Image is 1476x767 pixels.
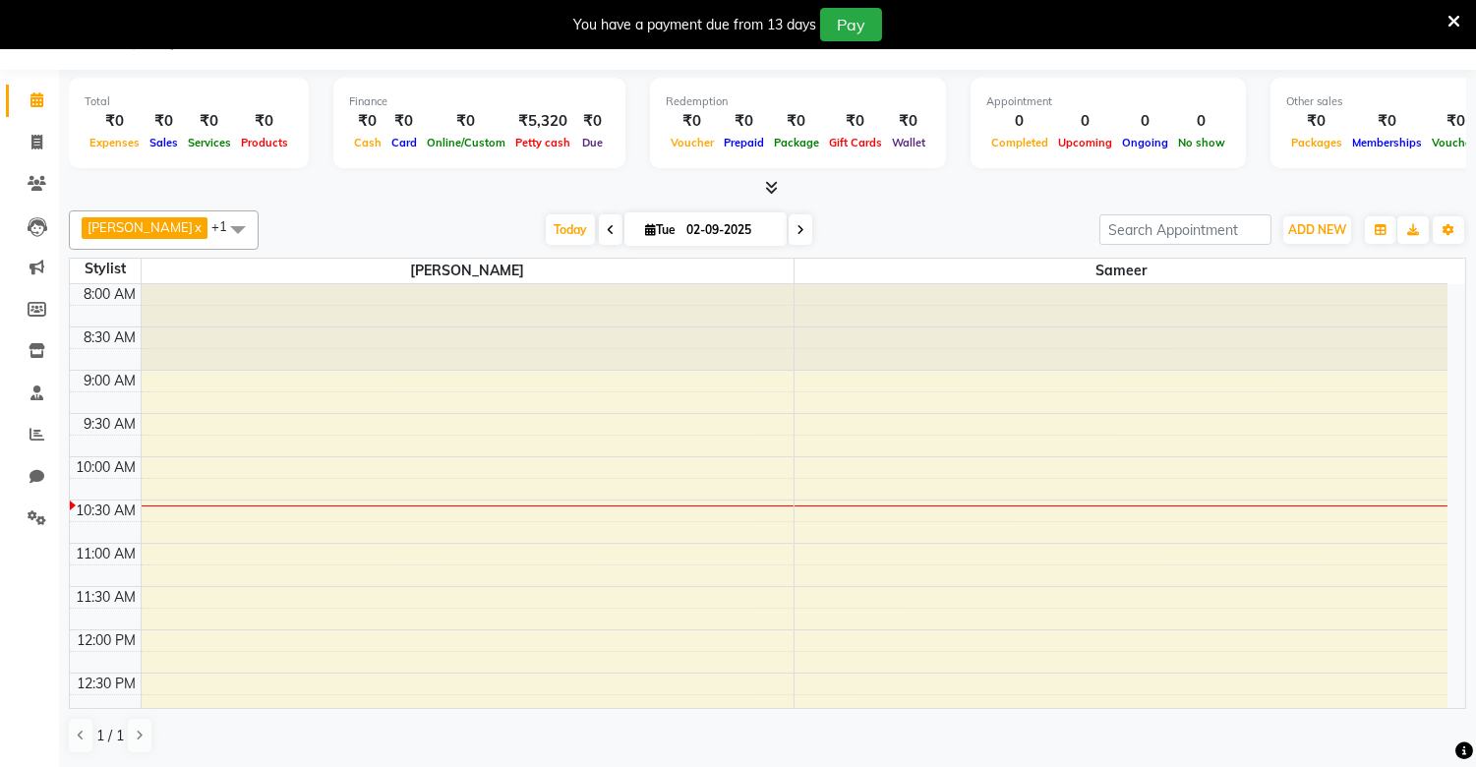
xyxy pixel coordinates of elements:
span: Online/Custom [422,136,510,149]
div: ₹0 [719,110,769,133]
div: ₹0 [422,110,510,133]
span: Wallet [887,136,930,149]
div: 9:00 AM [81,371,141,391]
div: ₹0 [769,110,824,133]
div: ₹5,320 [510,110,575,133]
div: ₹0 [575,110,610,133]
span: Memberships [1347,136,1427,149]
div: ₹0 [183,110,236,133]
div: Redemption [666,93,930,110]
span: Package [769,136,824,149]
div: ₹0 [666,110,719,133]
div: 9:30 AM [81,414,141,435]
span: Services [183,136,236,149]
span: +1 [211,218,242,234]
div: ₹0 [887,110,930,133]
span: Completed [986,136,1053,149]
span: Today [546,214,595,245]
span: Sameer [795,259,1447,283]
a: x [193,219,202,235]
div: 10:30 AM [73,501,141,521]
div: Appointment [986,93,1230,110]
div: 10:00 AM [73,457,141,478]
div: 12:30 PM [74,674,141,694]
div: ₹0 [1286,110,1347,133]
div: ₹0 [236,110,293,133]
div: 0 [1117,110,1173,133]
span: Packages [1286,136,1347,149]
span: ADD NEW [1288,222,1346,237]
span: Ongoing [1117,136,1173,149]
div: 11:30 AM [73,587,141,608]
span: [PERSON_NAME] [88,219,193,235]
span: Products [236,136,293,149]
span: 1 / 1 [96,726,124,746]
span: Tue [640,222,680,237]
div: You have a payment due from 13 days [573,15,816,35]
button: ADD NEW [1283,216,1351,244]
div: 0 [1173,110,1230,133]
span: Prepaid [719,136,769,149]
div: 8:00 AM [81,284,141,305]
div: ₹0 [349,110,386,133]
div: Total [85,93,293,110]
span: No show [1173,136,1230,149]
div: ₹0 [1347,110,1427,133]
span: Expenses [85,136,145,149]
div: ₹0 [824,110,887,133]
div: 8:30 AM [81,327,141,348]
div: ₹0 [145,110,183,133]
div: 0 [986,110,1053,133]
div: Finance [349,93,610,110]
div: ₹0 [386,110,422,133]
span: Gift Cards [824,136,887,149]
span: Petty cash [510,136,575,149]
span: Upcoming [1053,136,1117,149]
div: ₹0 [85,110,145,133]
span: Card [386,136,422,149]
div: 12:00 PM [74,630,141,651]
span: Voucher [666,136,719,149]
input: 2025-09-02 [680,215,779,245]
div: Stylist [70,259,141,279]
div: 11:00 AM [73,544,141,564]
span: [PERSON_NAME] [142,259,795,283]
span: Sales [145,136,183,149]
span: Cash [349,136,386,149]
button: Pay [820,8,882,41]
div: 0 [1053,110,1117,133]
span: Due [577,136,608,149]
input: Search Appointment [1099,214,1271,245]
